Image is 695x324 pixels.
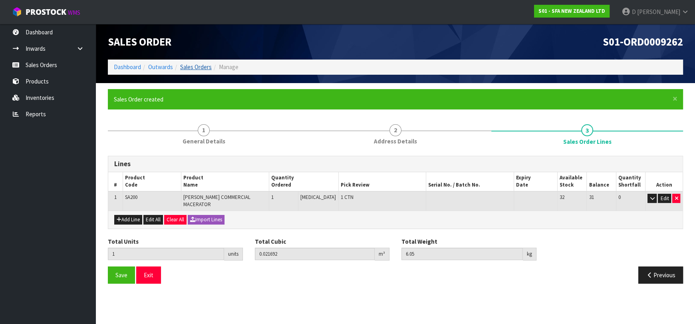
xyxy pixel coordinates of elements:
button: Save [108,266,135,284]
button: Import Lines [188,215,224,225]
button: Edit [658,194,671,203]
span: 1 [271,194,274,201]
th: Product Name [181,172,269,191]
div: kg [523,248,536,260]
label: Total Weight [401,237,437,246]
a: Dashboard [114,63,141,71]
button: Previous [638,266,683,284]
button: Clear All [164,215,187,225]
th: Pick Review [338,172,426,191]
span: General Details [183,137,225,145]
a: Outwards [148,63,173,71]
th: Quantity Shortfall [616,172,645,191]
span: D [632,8,636,16]
th: Serial No. / Batch No. [426,172,514,191]
th: # [108,172,123,191]
th: Product Code [123,172,181,191]
label: Total Cubic [255,237,286,246]
h3: Lines [114,160,677,168]
span: ProStock [26,7,66,17]
a: Sales Orders [180,63,212,71]
span: [PERSON_NAME] COMMERCIAL MACERATOR [183,194,250,208]
div: units [224,248,243,260]
img: cube-alt.png [12,7,22,17]
span: SA200 [125,194,137,201]
th: Balance [587,172,616,191]
span: 1 [198,124,210,136]
button: Add Line [114,215,142,225]
th: Action [645,172,683,191]
button: Exit [136,266,161,284]
span: 1 CTN [341,194,353,201]
button: Edit All [143,215,163,225]
span: Sales Order created [114,95,163,103]
input: Total Cubic [255,248,375,260]
span: [MEDICAL_DATA] [300,194,336,201]
strong: S01 - SFA NEW ZEALAND LTD [538,8,605,14]
span: 2 [389,124,401,136]
th: Expiry Date [514,172,558,191]
span: Sales Order Lines [108,150,683,290]
span: Manage [219,63,238,71]
span: [PERSON_NAME] [637,8,680,16]
span: 31 [589,194,594,201]
small: WMS [68,9,80,16]
span: 0 [618,194,621,201]
span: 3 [581,124,593,136]
span: Sales Order Lines [563,137,612,146]
span: S01-ORD0009262 [603,35,683,48]
span: 1 [114,194,117,201]
span: Save [115,271,127,279]
th: Quantity Ordered [269,172,338,191]
label: Total Units [108,237,139,246]
input: Total Units [108,248,224,260]
input: Total Weight [401,248,523,260]
span: × [673,93,677,104]
span: Sales Order [108,35,171,48]
th: Available Stock [558,172,587,191]
span: 32 [560,194,564,201]
div: m³ [375,248,389,260]
span: Address Details [374,137,417,145]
